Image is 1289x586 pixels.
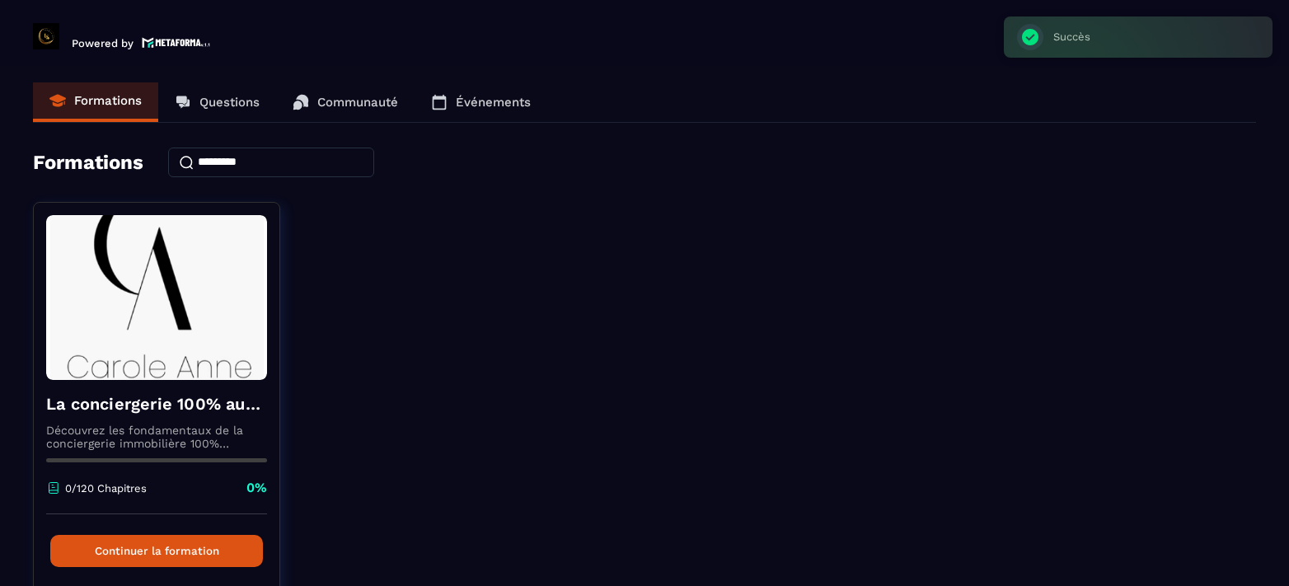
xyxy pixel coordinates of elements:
img: logo-branding [33,23,59,49]
p: 0/120 Chapitres [65,482,147,495]
p: Questions [199,95,260,110]
p: Formations [74,93,142,108]
a: Communauté [276,82,415,122]
p: Communauté [317,95,398,110]
p: 0% [246,479,267,497]
a: Formations [33,82,158,122]
p: Découvrez les fondamentaux de la conciergerie immobilière 100% automatisée. Cette formation est c... [46,424,267,450]
img: formation-background [46,215,267,380]
img: logo [142,35,211,49]
button: Continuer la formation [50,535,263,567]
h4: La conciergerie 100% automatisée [46,392,267,415]
a: Événements [415,82,547,122]
h4: Formations [33,151,143,174]
a: Questions [158,82,276,122]
p: Événements [456,95,531,110]
p: Powered by [72,37,134,49]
